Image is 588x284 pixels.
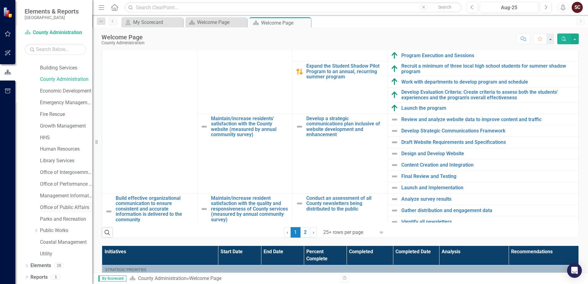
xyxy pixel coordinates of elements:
[391,91,398,99] img: Above Target
[567,263,582,278] div: Open Intercom Messenger
[201,205,208,213] img: Not Defined
[401,162,575,168] a: Content Creation and Integration
[401,128,575,134] a: Develop Strategic Communications Framework
[287,229,288,235] span: ‹
[401,185,575,191] a: Launch and Implementation
[98,275,126,282] span: By Scorecard
[201,123,208,130] img: Not Defined
[296,200,303,207] img: Not Defined
[197,18,245,26] div: Welcome Page
[401,208,575,213] a: Gather distribution and engagement data
[430,3,460,12] button: Search
[401,196,575,202] a: Analyze survey results
[291,227,300,238] span: 1
[3,7,14,18] img: ClearPoint Strategy
[30,262,51,269] a: Elements
[401,117,575,122] a: Review and analyze website data to improve content and traffic
[40,204,92,211] a: Office of Public Affairs
[401,219,575,225] a: Identify all newsletters
[401,151,575,156] a: Design and Develop Website
[133,18,181,26] div: My Scorecard
[40,216,92,223] a: Parks and Recreation
[40,239,92,246] a: Coastal Management
[189,275,221,281] div: Welcome Page
[51,274,61,280] div: 5
[105,267,575,273] div: Strategic Priorities
[391,184,398,191] img: Not Defined
[480,2,538,13] button: Aug-25
[401,79,575,85] a: Work with departments to develop program and schedule
[40,181,92,188] a: Office of Performance & Transparency
[391,116,398,123] img: Not Defined
[391,161,398,169] img: Not Defined
[401,174,575,179] a: Final Review and Testing
[391,173,398,180] img: Not Defined
[116,195,194,223] a: Build effective organizational communication to ensure consistent and accurate information is del...
[482,4,536,11] div: Aug-25
[101,34,145,41] div: Welcome Page
[125,2,462,13] input: Search ClearPoint...
[123,18,181,26] a: My Scorecard
[138,275,187,281] a: County Administration
[129,275,336,282] div: »
[40,111,92,118] a: Fire Rescue
[391,139,398,146] img: Not Defined
[391,52,398,59] img: Above Target
[438,5,451,10] span: Search
[391,65,398,73] img: Above Target
[391,207,398,214] img: Not Defined
[40,169,92,176] a: Office of Intergovernmental Affairs
[401,89,575,100] a: Develop Evaluation Criteria: Create criteria to assess both the students’ experiences and the pro...
[401,53,575,58] a: Program Execution and Sessions
[391,127,398,135] img: Not Defined
[211,195,289,223] a: Maintain/increase resident satisfaction with the quality and responsiveness of County services (m...
[40,227,92,234] a: Public Works
[30,274,48,281] a: Reports
[401,105,575,111] a: Launch the program
[306,116,385,137] a: Develop a strategic communications plan inclusive of website development and enhancement
[391,218,398,226] img: Not Defined
[391,195,398,203] img: Not Defined
[300,227,310,238] a: 2
[261,19,309,27] div: Welcome Page
[40,76,92,83] a: County Administration
[313,229,314,235] span: ›
[25,15,79,20] small: [GEOGRAPHIC_DATA]
[306,195,385,212] a: Conduct an assessment of all County newsletters being distributed to the public
[391,78,398,85] img: Above Target
[40,134,92,141] a: HHS
[40,123,92,130] a: Growth Management
[40,192,92,199] a: Management Information Systems
[25,29,86,36] a: County Administration
[306,63,385,80] a: Expand the Student Shadow Pilot Program to an annual, recurring summer program
[211,116,289,137] a: Maintain/increase residents' satisfaction with the County website (measured by annual community s...
[391,150,398,157] img: Not Defined
[40,99,92,106] a: Emergency Management
[401,140,575,145] a: Draft Website Requirements and Specifications
[105,208,113,215] img: Not Defined
[401,63,575,74] a: Recruit a minimum of three local high school students for summer shadow program
[25,44,86,55] input: Search Below...
[101,41,145,45] div: County Administration
[40,65,92,72] a: Building Services
[187,18,245,26] a: Welcome Page
[40,88,92,95] a: Economic Development
[40,250,92,258] a: Utility
[572,2,583,13] button: SC
[54,263,64,268] div: 28
[40,146,92,153] a: Human Resources
[296,68,303,75] img: Caution
[391,105,398,112] img: Above Target
[25,8,79,15] span: Elements & Reports
[40,157,92,164] a: Library Services
[296,123,303,130] img: Not Defined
